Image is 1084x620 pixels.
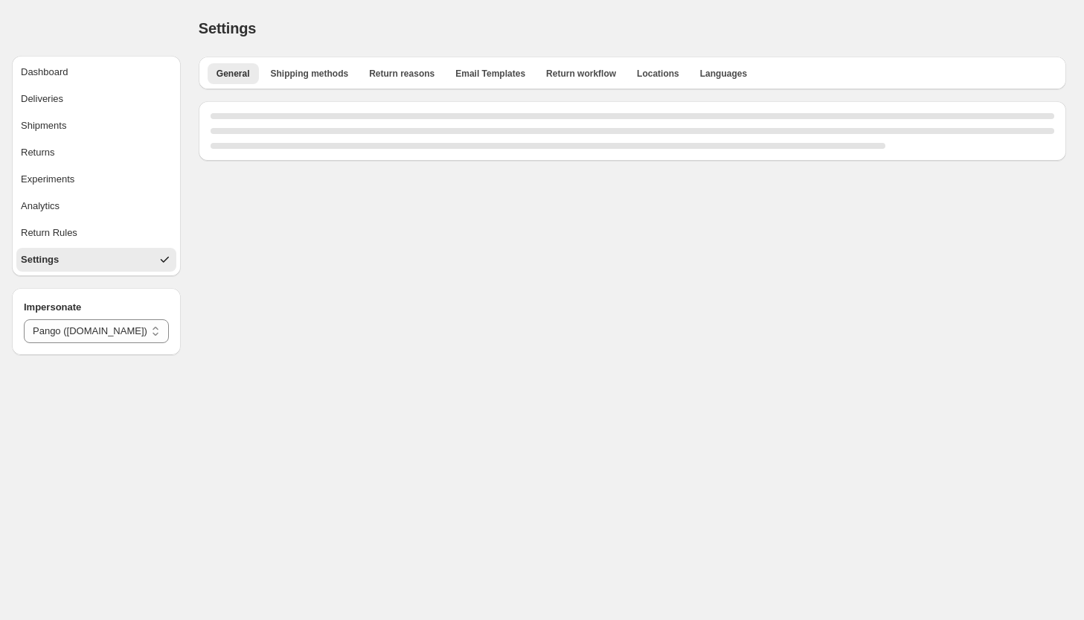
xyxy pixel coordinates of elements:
[21,199,60,214] div: Analytics
[271,68,349,80] span: Shipping methods
[21,92,63,106] div: Deliveries
[16,60,176,84] button: Dashboard
[21,172,74,187] div: Experiments
[24,300,169,315] h4: Impersonate
[546,68,616,80] span: Return workflow
[21,252,59,267] div: Settings
[199,20,256,36] span: Settings
[637,68,679,80] span: Locations
[369,68,434,80] span: Return reasons
[16,248,176,272] button: Settings
[21,226,77,240] div: Return Rules
[217,68,250,80] span: General
[455,68,525,80] span: Email Templates
[21,118,66,133] div: Shipments
[700,68,747,80] span: Languages
[16,114,176,138] button: Shipments
[16,141,176,164] button: Returns
[16,194,176,218] button: Analytics
[21,145,55,160] div: Returns
[21,65,68,80] div: Dashboard
[16,167,176,191] button: Experiments
[16,221,176,245] button: Return Rules
[16,87,176,111] button: Deliveries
